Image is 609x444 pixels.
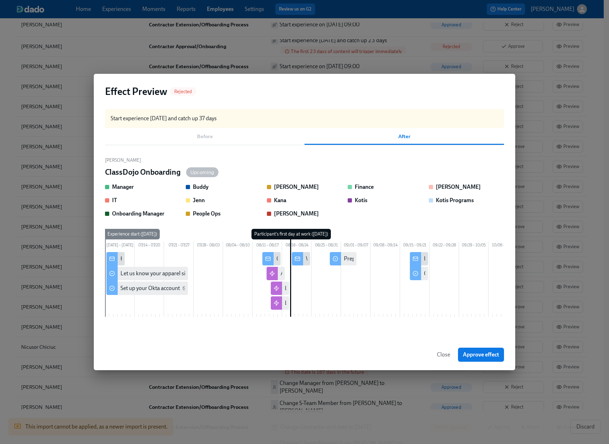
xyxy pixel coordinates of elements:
div: One week to go! [276,255,315,263]
div: Prepare a Like and a Wish for your next 1:1 with {{ manager.firstName }} [344,255,514,263]
div: Experience start ([DATE]) [105,229,160,239]
strong: Onboarding Manager [112,210,164,217]
div: Welcome to ClassDojo — We’re So Glad You’re Here! [306,255,429,263]
strong: Kotis Programs [436,197,474,204]
strong: Kotis [355,197,367,204]
p: Start experience [DATE] and catch up 37 days [111,115,217,122]
div: Complete the 30-day Feedback Survey [424,270,515,277]
h4: ClassDojo Onboarding [105,167,181,178]
div: Let us know your apparel size [120,270,191,277]
div: 07/21 – 07/27 [164,242,194,251]
div: 08/18 – 08/24 [282,242,312,251]
strong: [PERSON_NAME] [274,210,319,217]
div: 09/08 – 09/14 [371,242,400,251]
strong: Manager [112,184,134,190]
span: Approve effect [463,351,499,358]
span: Upcoming [186,170,218,175]
div: It's time for your 30 day check-in! [424,255,503,263]
strong: Jenn [193,197,205,204]
div: 07/28 – 08/03 [194,242,223,251]
div: Add to Slack channels [281,270,332,277]
div: Live onboarding sessions (Eng) [285,299,360,307]
strong: Kana [274,197,286,204]
strong: [PERSON_NAME] [274,184,319,190]
span: Close [437,351,450,358]
div: Participant's first day at work ([DATE]) [251,229,331,239]
h3: Effect Preview [105,85,167,98]
strong: [PERSON_NAME] [436,184,481,190]
strong: People Ops [193,210,221,217]
span: Rejected [170,89,196,94]
div: 08/11 – 08/17 [253,242,282,251]
div: Kicking Off Onboarding at ClassDojo [120,255,209,263]
button: Approve effect [458,348,504,362]
div: Live onboarding sessions (non-converters) [285,284,387,292]
strong: Finance [355,184,374,190]
div: [PERSON_NAME] [105,156,504,164]
div: 09/15 – 09/21 [400,242,430,251]
strong: Buddy [193,184,209,190]
div: 09/22 – 09/28 [430,242,459,251]
strong: IT [112,197,117,204]
div: 09/01 – 09/07 [341,242,371,251]
div: 10/06 – 10/12 [489,242,518,251]
span: After [309,133,500,141]
svg: Personal Email [183,285,188,291]
div: 09/29 – 10/05 [459,242,489,251]
div: 07/14 – 07/20 [135,242,164,251]
div: [DATE] – [DATE] [105,242,135,251]
div: Set up your Okta account [120,284,180,292]
div: 08/25 – 08/31 [312,242,341,251]
div: 08/04 – 08/10 [223,242,253,251]
button: Close [432,348,455,362]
